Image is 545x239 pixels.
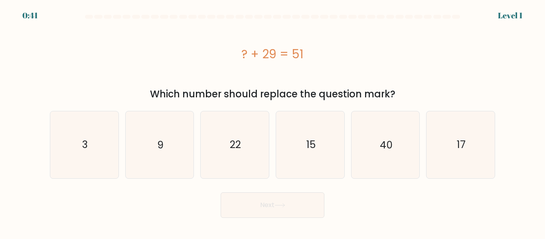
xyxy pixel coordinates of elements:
div: Level 1 [498,10,523,22]
text: 17 [457,138,466,152]
text: 9 [157,138,164,152]
div: Which number should replace the question mark? [55,87,490,101]
div: 0:41 [22,10,38,22]
text: 15 [306,138,315,152]
text: 22 [230,138,241,152]
text: 3 [82,138,88,152]
button: Next [221,192,324,218]
text: 40 [380,138,393,152]
div: ? + 29 = 51 [50,45,495,63]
